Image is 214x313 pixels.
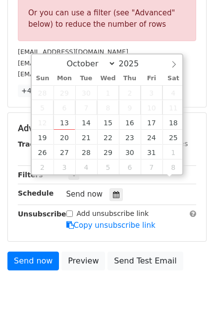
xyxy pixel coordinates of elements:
[32,130,53,145] span: October 19, 2025
[66,221,156,230] a: Copy unsubscribe link
[75,115,97,130] span: October 14, 2025
[97,159,119,174] span: November 5, 2025
[97,75,119,82] span: Wed
[53,85,75,100] span: September 29, 2025
[162,159,184,174] span: November 8, 2025
[97,115,119,130] span: October 15, 2025
[119,159,141,174] span: November 6, 2025
[107,252,183,270] a: Send Test Email
[119,100,141,115] span: October 9, 2025
[18,48,128,55] small: [EMAIL_ADDRESS][DOMAIN_NAME]
[162,115,184,130] span: October 18, 2025
[141,75,162,82] span: Fri
[119,145,141,159] span: October 30, 2025
[141,145,162,159] span: October 31, 2025
[53,145,75,159] span: October 27, 2025
[18,123,196,134] h5: Advanced
[141,115,162,130] span: October 17, 2025
[162,100,184,115] span: October 11, 2025
[77,209,149,219] label: Add unsubscribe link
[18,59,128,67] small: [EMAIL_ADDRESS][DOMAIN_NAME]
[75,100,97,115] span: October 7, 2025
[32,100,53,115] span: October 5, 2025
[61,252,105,270] a: Preview
[18,210,66,218] strong: Unsubscribe
[75,159,97,174] span: November 4, 2025
[116,59,152,68] input: Year
[28,7,186,30] div: Or you can use a filter (see "Advanced" below) to reduce the number of rows
[32,115,53,130] span: October 12, 2025
[164,265,214,313] iframe: Chat Widget
[162,145,184,159] span: November 1, 2025
[53,100,75,115] span: October 6, 2025
[97,145,119,159] span: October 29, 2025
[162,85,184,100] span: October 4, 2025
[7,252,59,270] a: Send now
[162,75,184,82] span: Sat
[53,115,75,130] span: October 13, 2025
[119,130,141,145] span: October 23, 2025
[53,159,75,174] span: November 3, 2025
[32,85,53,100] span: September 28, 2025
[164,265,214,313] div: Widget de chat
[18,189,53,197] strong: Schedule
[32,159,53,174] span: November 2, 2025
[18,85,59,97] a: +46 more
[97,85,119,100] span: October 1, 2025
[18,171,43,179] strong: Filters
[75,85,97,100] span: September 30, 2025
[141,130,162,145] span: October 24, 2025
[53,130,75,145] span: October 20, 2025
[75,130,97,145] span: October 21, 2025
[141,100,162,115] span: October 10, 2025
[119,115,141,130] span: October 16, 2025
[66,190,103,199] span: Send now
[18,140,51,148] strong: Tracking
[119,75,141,82] span: Thu
[97,100,119,115] span: October 8, 2025
[119,85,141,100] span: October 2, 2025
[53,75,75,82] span: Mon
[32,145,53,159] span: October 26, 2025
[18,70,128,78] small: [EMAIL_ADDRESS][DOMAIN_NAME]
[162,130,184,145] span: October 25, 2025
[75,75,97,82] span: Tue
[75,145,97,159] span: October 28, 2025
[141,85,162,100] span: October 3, 2025
[32,75,53,82] span: Sun
[97,130,119,145] span: October 22, 2025
[141,159,162,174] span: November 7, 2025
